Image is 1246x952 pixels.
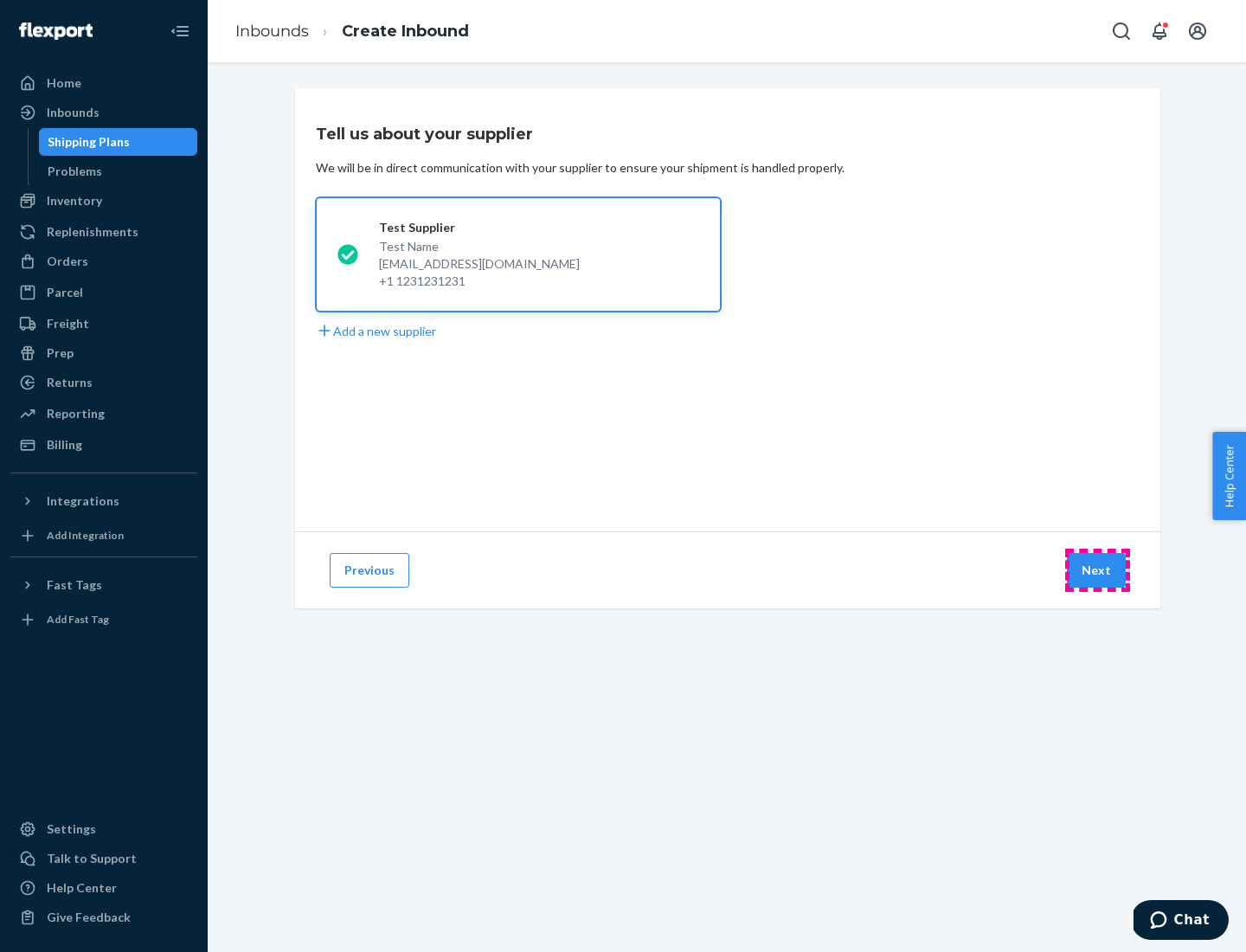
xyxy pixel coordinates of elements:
[1067,553,1126,588] button: Next
[47,909,131,926] div: Give Feedback
[10,522,197,550] a: Add Integration
[47,253,88,270] div: Orders
[316,159,845,177] div: We will be in direct communication with your supplier to ensure your shipment is handled properly.
[10,487,197,515] button: Integrations
[39,128,198,156] a: Shipping Plans
[1180,14,1215,48] button: Open account menu
[47,492,119,510] div: Integrations
[10,218,197,246] a: Replenishments
[47,223,138,241] div: Replenishments
[235,22,309,41] a: Inbounds
[10,248,197,275] a: Orders
[10,69,197,97] a: Home
[10,310,197,338] a: Freight
[10,99,197,126] a: Inbounds
[10,369,197,396] a: Returns
[10,571,197,599] button: Fast Tags
[10,187,197,215] a: Inventory
[47,576,102,594] div: Fast Tags
[10,815,197,843] a: Settings
[48,163,102,180] div: Problems
[19,23,93,40] img: Flexport logo
[47,374,93,391] div: Returns
[47,74,81,92] div: Home
[342,22,469,41] a: Create Inbound
[316,123,533,145] h3: Tell us about your supplier
[163,14,197,48] button: Close Navigation
[1104,14,1139,48] button: Open Search Box
[47,436,82,453] div: Billing
[39,158,198,185] a: Problems
[330,553,409,588] button: Previous
[47,315,89,332] div: Freight
[10,845,197,872] button: Talk to Support
[1142,14,1177,48] button: Open notifications
[10,431,197,459] a: Billing
[10,400,197,428] a: Reporting
[47,820,96,838] div: Settings
[1212,432,1246,520] button: Help Center
[10,279,197,306] a: Parcel
[316,322,436,340] button: Add a new supplier
[47,104,100,121] div: Inbounds
[10,904,197,931] button: Give Feedback
[47,284,83,301] div: Parcel
[47,879,117,897] div: Help Center
[47,344,74,362] div: Prep
[48,133,130,151] div: Shipping Plans
[10,339,197,367] a: Prep
[10,606,197,634] a: Add Fast Tag
[10,874,197,902] a: Help Center
[47,192,102,209] div: Inventory
[1134,900,1229,943] iframe: Opens a widget where you can chat to one of our agents
[47,612,109,627] div: Add Fast Tag
[222,6,483,57] ol: breadcrumbs
[47,528,124,543] div: Add Integration
[47,850,137,867] div: Talk to Support
[47,405,105,422] div: Reporting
